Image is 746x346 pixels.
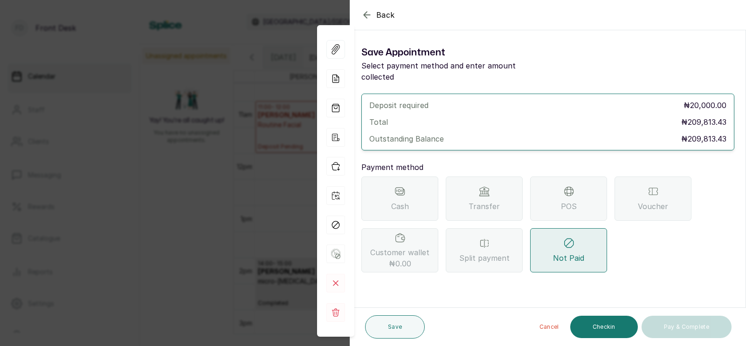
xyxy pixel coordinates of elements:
p: Outstanding Balance [369,133,444,144]
span: Customer wallet [370,247,429,269]
button: Save [365,315,425,339]
span: Transfer [469,201,500,212]
span: Back [376,9,395,20]
span: Not Paid [553,252,584,264]
p: ₦209,813.43 [681,133,726,144]
span: Voucher [638,201,668,212]
h1: Save Appointment [361,45,548,60]
span: Cash [391,201,409,212]
p: Total [369,116,388,128]
p: ₦20,000.00 [684,100,726,111]
p: Deposit required [369,100,428,111]
button: Checkin [570,316,638,338]
button: Back [361,9,395,20]
p: ₦209,813.43 [681,116,726,128]
button: Pay & Complete [642,316,732,338]
button: Cancel [532,316,566,338]
p: Payment method [361,162,734,173]
span: Split payment [459,252,510,264]
span: POS [561,201,577,212]
p: Select payment method and enter amount collected [361,60,548,82]
span: ₦0.00 [389,258,411,269]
